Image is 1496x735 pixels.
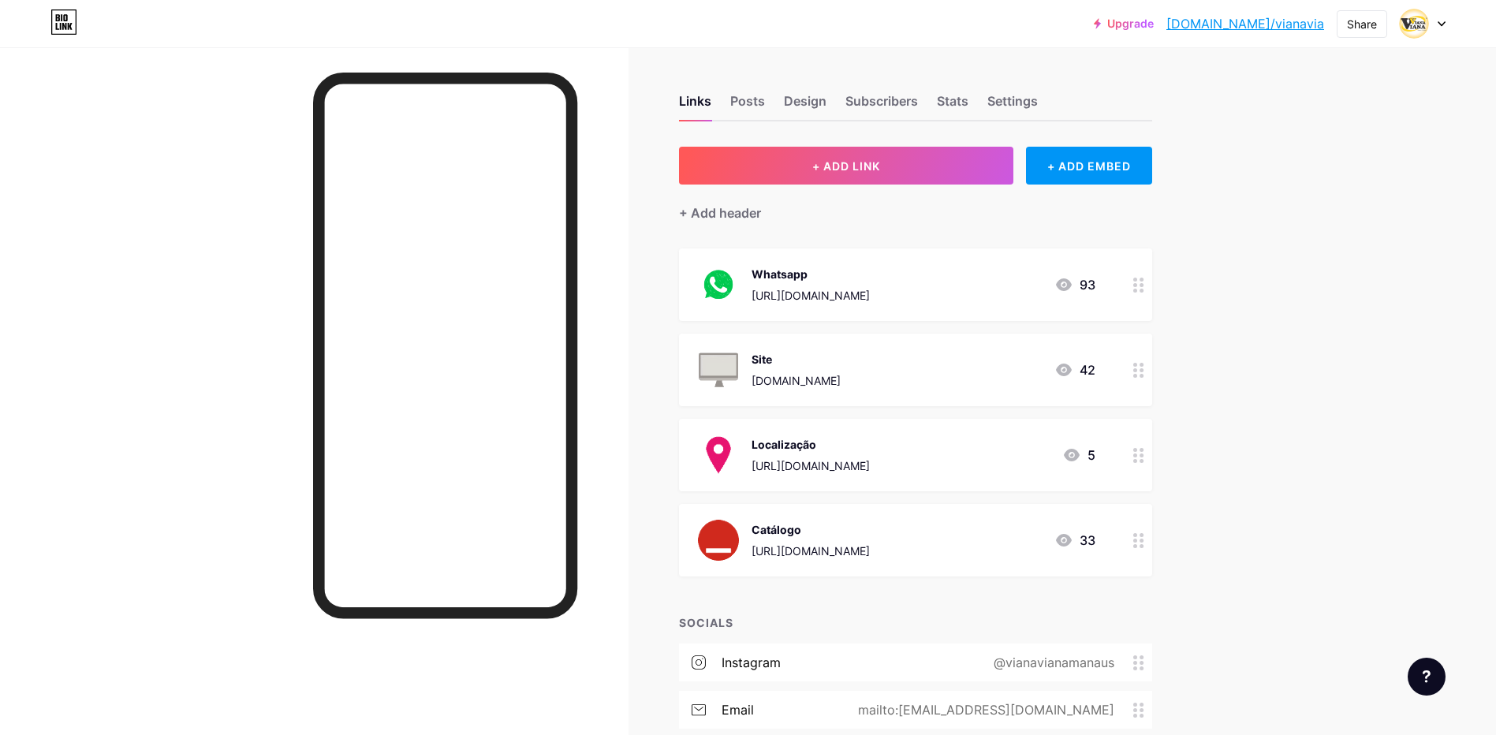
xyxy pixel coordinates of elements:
[833,700,1133,719] div: mailto:[EMAIL_ADDRESS][DOMAIN_NAME]
[968,653,1133,672] div: @vianavianamanaus
[1399,9,1429,39] img: Viana Viana Eventos Fúnebres
[722,700,754,719] div: email
[1054,360,1095,379] div: 42
[698,520,739,561] img: Catálogo
[845,91,918,120] div: Subscribers
[679,91,711,120] div: Links
[752,457,870,474] div: [URL][DOMAIN_NAME]
[752,266,870,282] div: Whatsapp
[1347,16,1377,32] div: Share
[679,147,1014,185] button: + ADD LINK
[752,436,870,453] div: Localização
[698,435,739,476] img: Localização
[1054,531,1095,550] div: 33
[752,287,870,304] div: [URL][DOMAIN_NAME]
[1166,14,1324,33] a: [DOMAIN_NAME]/vianavia
[1054,275,1095,294] div: 93
[1094,17,1154,30] a: Upgrade
[752,521,870,538] div: Catálogo
[679,203,761,222] div: + Add header
[752,372,841,389] div: [DOMAIN_NAME]
[679,614,1152,631] div: SOCIALS
[698,349,739,390] img: Site
[1062,446,1095,465] div: 5
[730,91,765,120] div: Posts
[784,91,826,120] div: Design
[752,543,870,559] div: [URL][DOMAIN_NAME]
[722,653,781,672] div: instagram
[698,264,739,305] img: Whatsapp
[1026,147,1151,185] div: + ADD EMBED
[987,91,1038,120] div: Settings
[937,91,968,120] div: Stats
[752,351,841,367] div: Site
[812,159,880,173] span: + ADD LINK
